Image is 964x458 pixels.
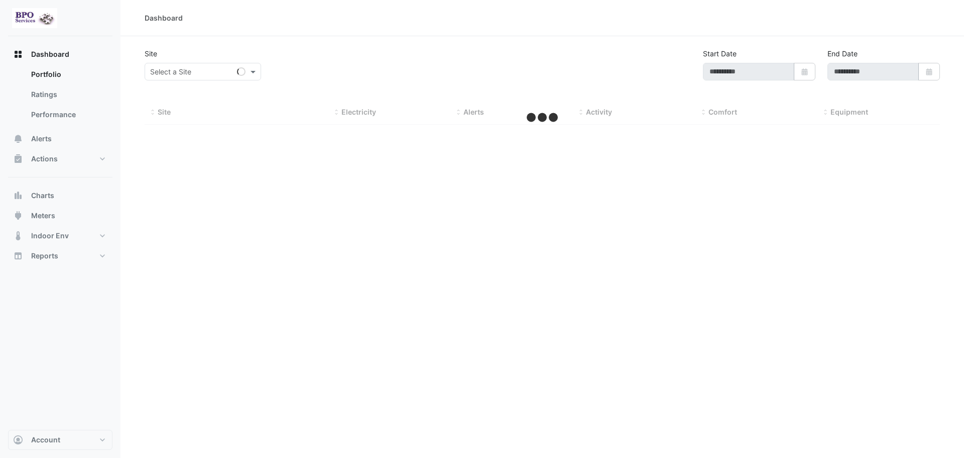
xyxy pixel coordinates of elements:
[586,108,612,116] span: Activity
[31,211,55,221] span: Meters
[8,64,112,129] div: Dashboard
[8,226,112,246] button: Indoor Env
[8,186,112,206] button: Charts
[13,154,23,164] app-icon: Actions
[13,231,23,241] app-icon: Indoor Env
[13,211,23,221] app-icon: Meters
[31,191,54,201] span: Charts
[31,49,69,59] span: Dashboard
[31,231,69,241] span: Indoor Env
[145,48,157,59] label: Site
[12,8,57,28] img: Company Logo
[31,154,58,164] span: Actions
[13,251,23,261] app-icon: Reports
[13,191,23,201] app-icon: Charts
[708,108,737,116] span: Comfort
[8,246,112,266] button: Reports
[8,430,112,450] button: Account
[463,108,484,116] span: Alerts
[158,108,171,116] span: Site
[827,48,858,59] label: End Date
[341,108,376,116] span: Electricity
[8,206,112,226] button: Meters
[830,108,868,116] span: Equipment
[31,435,60,445] span: Account
[23,105,112,125] a: Performance
[8,44,112,64] button: Dashboard
[23,84,112,105] a: Ratings
[13,49,23,59] app-icon: Dashboard
[23,64,112,84] a: Portfolio
[13,134,23,144] app-icon: Alerts
[145,13,183,23] div: Dashboard
[703,48,737,59] label: Start Date
[31,134,52,144] span: Alerts
[8,129,112,149] button: Alerts
[31,251,58,261] span: Reports
[8,149,112,169] button: Actions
